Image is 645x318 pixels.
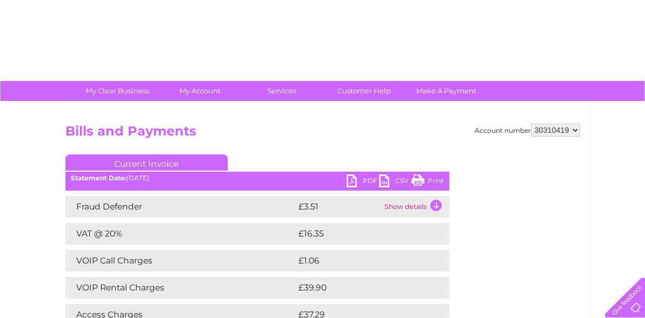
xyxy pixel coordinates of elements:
[296,277,428,299] td: £39.90
[155,81,244,101] a: My Account
[475,124,580,137] div: Account number
[296,196,382,218] td: £3.51
[320,81,409,101] a: Customer Help
[73,81,162,101] a: My Clear Business
[65,196,296,218] td: Fraud Defender
[411,174,444,190] a: Print
[65,124,580,144] h2: Bills and Payments
[65,174,449,182] div: [DATE]
[65,277,296,299] td: VOIP Rental Charges
[379,174,411,190] a: CSV
[382,196,449,218] td: Show details
[237,81,327,101] a: Services
[296,250,423,272] td: £1.06
[402,81,491,101] a: Make A Payment
[65,223,296,245] td: VAT @ 20%
[296,223,427,245] td: £16.35
[347,174,379,190] a: PDF
[65,250,296,272] td: VOIP Call Charges
[71,174,127,182] b: Statement Date:
[65,154,228,171] a: Current Invoice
